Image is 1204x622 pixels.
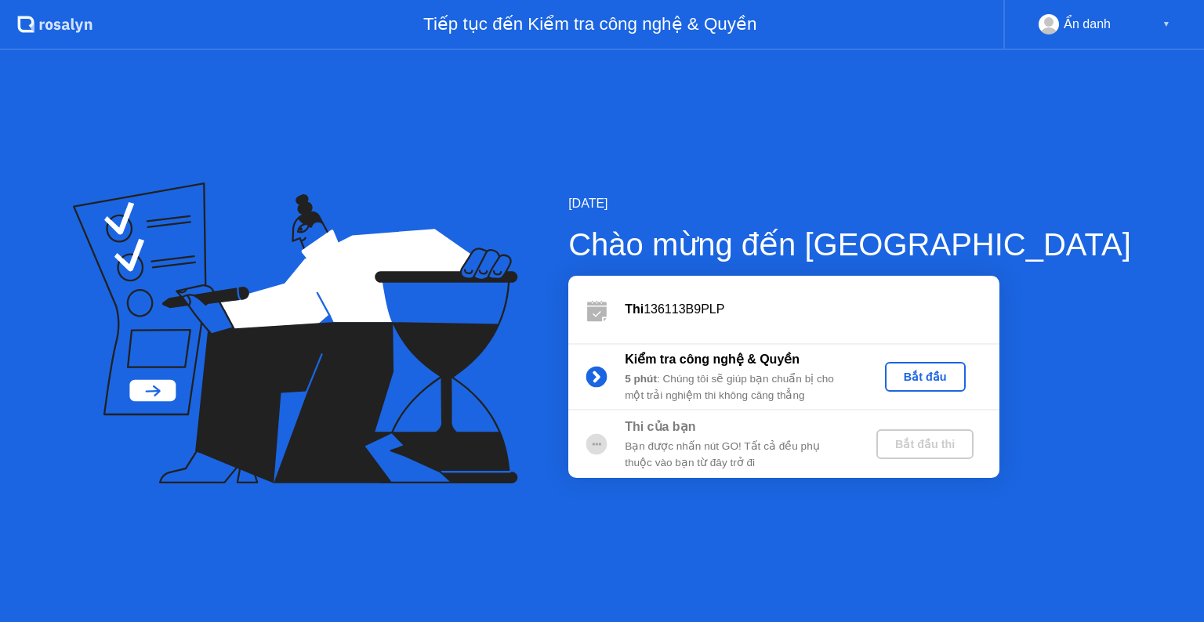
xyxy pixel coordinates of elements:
[625,353,800,366] b: Kiểm tra công nghệ & Quyền
[625,300,999,319] div: 136113B9PLP
[885,362,966,392] button: Bắt đầu
[625,373,657,385] b: 5 phút
[1162,14,1170,34] div: ▼
[568,221,1131,268] div: Chào mừng đến [GEOGRAPHIC_DATA]
[625,439,850,471] div: Bạn được nhấn nút GO! Tất cả đều phụ thuộc vào bạn từ đây trở đi
[1064,14,1111,34] div: Ẩn danh
[876,429,974,459] button: Bắt đầu thi
[625,302,644,316] b: Thi
[625,371,850,403] div: : Chúng tôi sẽ giúp bạn chuẩn bị cho một trải nghiệm thi không căng thẳng
[891,371,959,383] div: Bắt đầu
[568,194,1131,213] div: [DATE]
[883,438,967,450] div: Bắt đầu thi
[625,420,695,433] b: Thi của bạn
